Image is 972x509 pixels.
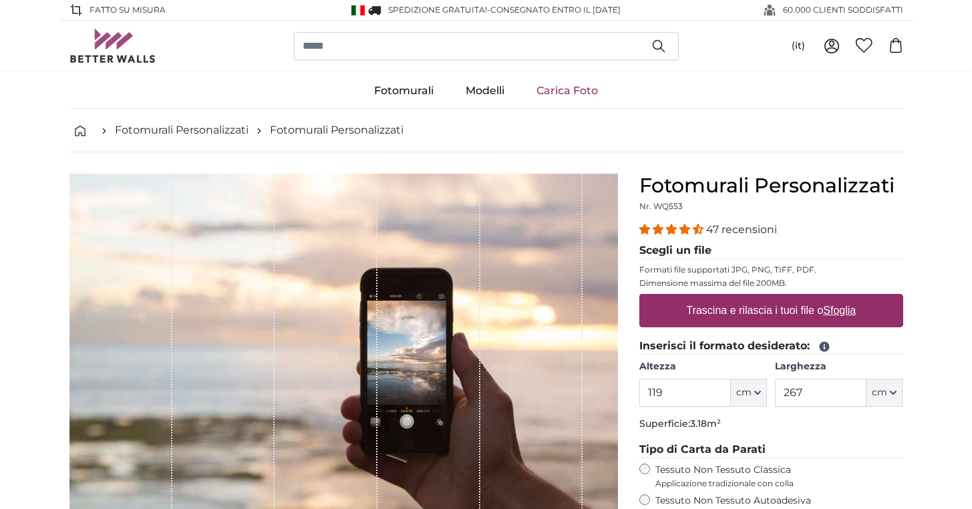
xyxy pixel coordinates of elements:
[358,73,450,108] a: Fotomurali
[639,242,903,259] legend: Scegli un file
[690,417,721,430] span: 3.18m²
[487,5,621,15] span: -
[351,5,365,15] img: Italia
[490,5,621,15] span: Consegnato entro il [DATE]
[872,386,887,399] span: cm
[388,5,487,15] span: Spedizione GRATUITA!
[69,29,156,63] img: Betterwalls
[639,338,903,355] legend: Inserisci il formato desiderato:
[639,360,767,373] label: Altezza
[681,297,861,324] label: Trascina e rilascia i tuoi file o
[655,464,903,489] label: Tessuto Non Tessuto Classica
[639,442,903,458] legend: Tipo di Carta da Parati
[270,122,403,138] a: Fotomurali Personalizzati
[731,379,767,407] button: cm
[90,4,166,16] span: Fatto su misura
[781,34,816,58] button: (it)
[736,386,752,399] span: cm
[115,122,249,138] a: Fotomurali Personalizzati
[783,4,903,16] span: 60.000 CLIENTI SODDISFATTI
[639,417,903,431] p: Superficie:
[655,478,903,489] span: Applicazione tradizionale con colla
[706,223,777,236] span: 47 recensioni
[639,201,683,211] span: Nr. WQ553
[520,73,614,108] a: Carica Foto
[639,174,903,198] h1: Fotomurali Personalizzati
[639,223,706,236] span: 4.38 stars
[639,278,903,289] p: Dimensione massima del file 200MB.
[775,360,903,373] label: Larghezza
[639,265,903,275] p: Formati file supportati JPG, PNG, TIFF, PDF.
[450,73,520,108] a: Modelli
[823,305,856,316] u: Sfoglia
[69,109,903,152] nav: breadcrumbs
[866,379,903,407] button: cm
